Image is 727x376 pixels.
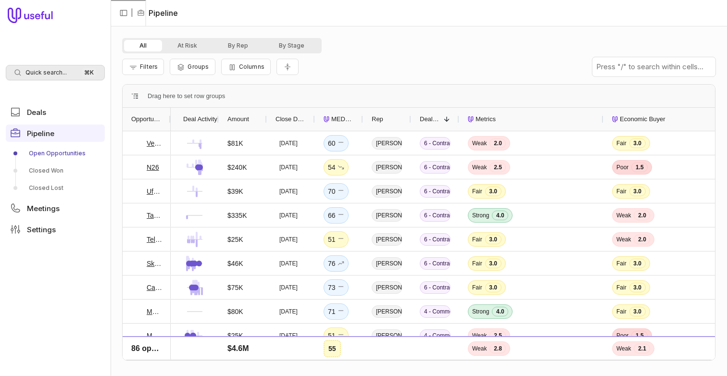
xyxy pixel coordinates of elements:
[221,59,271,75] button: Columns
[338,306,344,317] span: No change
[472,308,489,315] span: Strong
[629,138,646,148] span: 3.0
[616,236,631,243] span: Weak
[338,234,344,245] span: No change
[420,185,451,198] span: 6 - Contract Negotiation
[629,259,646,268] span: 3.0
[420,281,451,294] span: 6 - Contract Negotiation
[489,163,506,172] span: 2.5
[420,329,451,342] span: 4 - Commercial & Product Validation
[6,125,105,142] a: Pipeline
[631,355,648,364] span: 1.5
[489,138,506,148] span: 2.0
[472,163,487,171] span: Weak
[634,211,650,220] span: 2.0
[147,258,162,269] a: Skiddle
[472,332,487,339] span: Weak
[472,284,482,291] span: Fair
[148,90,225,102] span: Drag here to set row groups
[338,210,344,221] span: No change
[489,331,506,340] span: 2.5
[492,211,508,220] span: 4.0
[213,40,263,51] button: By Rep
[616,332,628,339] span: Poor
[147,138,162,149] a: Veo - DT Connect
[227,306,243,317] div: $80K
[147,210,162,221] a: Tata Digital
[620,113,665,125] span: Economic Buyer
[616,284,627,291] span: Fair
[328,186,344,197] div: 70
[616,139,627,147] span: Fair
[420,353,451,366] span: 4 - Commercial & Product Validation
[472,356,482,363] span: Fair
[147,234,162,245] a: Telenav - Snowflake
[328,138,344,149] div: 60
[227,113,249,125] span: Amount
[372,233,402,246] span: [PERSON_NAME]
[279,212,298,219] time: [DATE]
[616,356,628,363] span: Poor
[420,305,451,318] span: 4 - Commercial & Product Validation
[27,130,54,137] span: Pipeline
[485,187,501,196] span: 3.0
[328,234,344,245] div: 51
[338,138,344,149] span: No change
[122,59,164,75] button: Filter Pipeline
[227,138,243,149] div: $81K
[616,308,627,315] span: Fair
[25,69,67,76] span: Quick search...
[227,186,243,197] div: $39K
[279,308,298,315] time: [DATE]
[279,236,298,243] time: [DATE]
[472,260,482,267] span: Fair
[227,354,243,365] div: $95K
[338,186,344,197] span: No change
[616,212,631,219] span: Weak
[372,329,402,342] span: [PERSON_NAME]
[6,163,105,178] a: Closed Won
[183,113,217,125] span: Deal Activity
[485,355,501,364] span: 3.0
[372,113,383,125] span: Rep
[331,113,354,125] span: MEDDICC Score
[338,282,344,293] span: No change
[147,162,159,173] a: N26
[6,200,105,217] a: Meetings
[372,257,402,270] span: [PERSON_NAME]
[328,258,344,269] div: 76
[328,282,344,293] div: 73
[6,103,105,121] a: Deals
[420,257,451,270] span: 6 - Contract Negotiation
[81,68,97,77] kbd: ⌘ K
[279,163,298,171] time: [DATE]
[6,146,105,161] a: Open Opportunities
[27,109,46,116] span: Deals
[147,330,162,341] a: MediAesthetics
[472,188,482,195] span: Fair
[147,354,162,365] a: Direct Ferries
[634,235,650,244] span: 2.0
[137,7,178,19] li: Pipeline
[472,236,482,243] span: Fair
[276,59,299,75] button: Collapse all rows
[27,226,56,233] span: Settings
[472,212,489,219] span: Strong
[279,356,298,363] time: [DATE]
[6,180,105,196] a: Closed Lost
[485,235,501,244] span: 3.0
[328,162,344,173] div: 54
[227,258,243,269] div: $46K
[147,306,162,317] a: Monarch
[328,330,344,341] div: 51
[227,210,247,221] div: $335K
[227,162,247,173] div: $240K
[263,40,320,51] button: By Stage
[227,234,243,245] div: $25K
[420,113,440,125] span: Deal Stage
[468,108,595,131] div: Metrics
[131,113,162,125] span: Opportunity
[372,281,402,294] span: [PERSON_NAME]
[170,59,215,75] button: Group Pipeline
[631,331,648,340] span: 1.5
